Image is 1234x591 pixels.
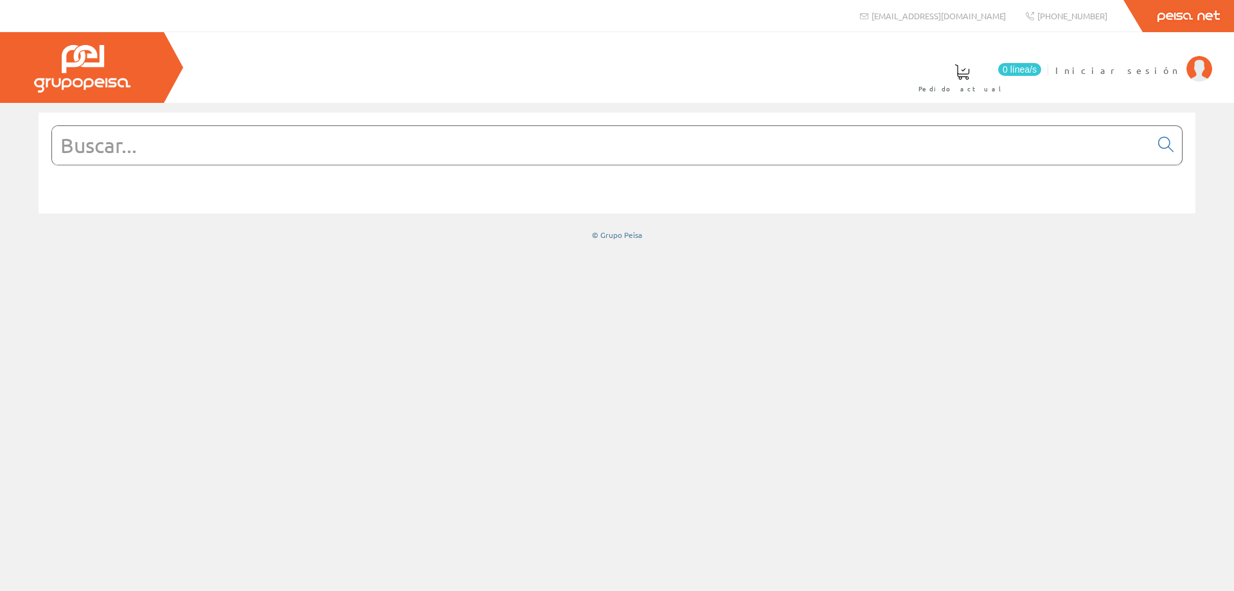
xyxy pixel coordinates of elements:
[34,45,130,93] img: Grupo Peisa
[872,10,1006,21] span: [EMAIL_ADDRESS][DOMAIN_NAME]
[52,126,1150,165] input: Buscar...
[39,230,1195,241] div: © Grupo Peisa
[1037,10,1107,21] span: [PHONE_NUMBER]
[1055,53,1212,66] a: Iniciar sesión
[918,82,1006,95] span: Pedido actual
[1055,64,1180,77] span: Iniciar sesión
[998,63,1041,76] span: 0 línea/s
